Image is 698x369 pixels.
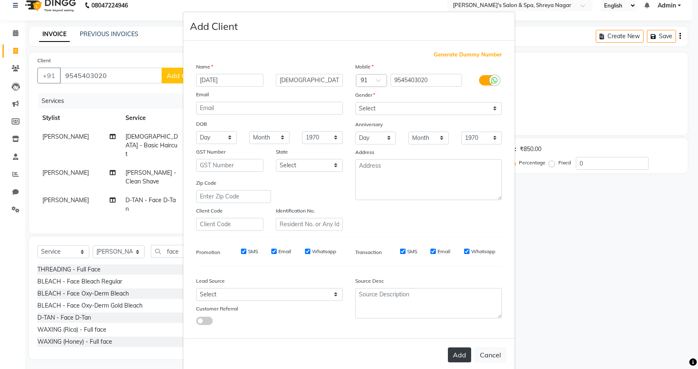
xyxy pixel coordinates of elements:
label: Identification No. [276,207,315,215]
label: Mobile [355,63,374,71]
input: Email [196,102,343,115]
input: Resident No. or Any Id [276,218,343,231]
label: Client Code [196,207,223,215]
input: Last Name [276,74,343,87]
label: Whatsapp [312,248,336,255]
span: Generate Dummy Number [434,51,502,59]
input: Client Code [196,218,263,231]
button: Add [448,347,471,362]
label: Gender [355,91,375,99]
label: Zip Code [196,179,216,187]
label: Address [355,149,374,156]
label: SMS [248,248,258,255]
label: Promotion [196,249,220,256]
label: Name [196,63,213,71]
button: Cancel [474,347,506,363]
input: Mobile [391,74,462,87]
label: Customer Referral [196,305,238,313]
label: Whatsapp [471,248,495,255]
label: Email [196,91,209,98]
label: Lead Source [196,277,225,285]
label: Source Desc [355,277,384,285]
label: DOB [196,120,207,128]
label: GST Number [196,148,226,156]
label: Email [278,248,291,255]
label: SMS [407,248,417,255]
label: State [276,148,288,156]
label: Email [437,248,450,255]
label: Transaction [355,249,382,256]
input: GST Number [196,159,263,172]
h4: Add Client [190,19,238,34]
input: First Name [196,74,263,87]
input: Enter Zip Code [196,190,271,203]
label: Anniversary [355,121,383,128]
